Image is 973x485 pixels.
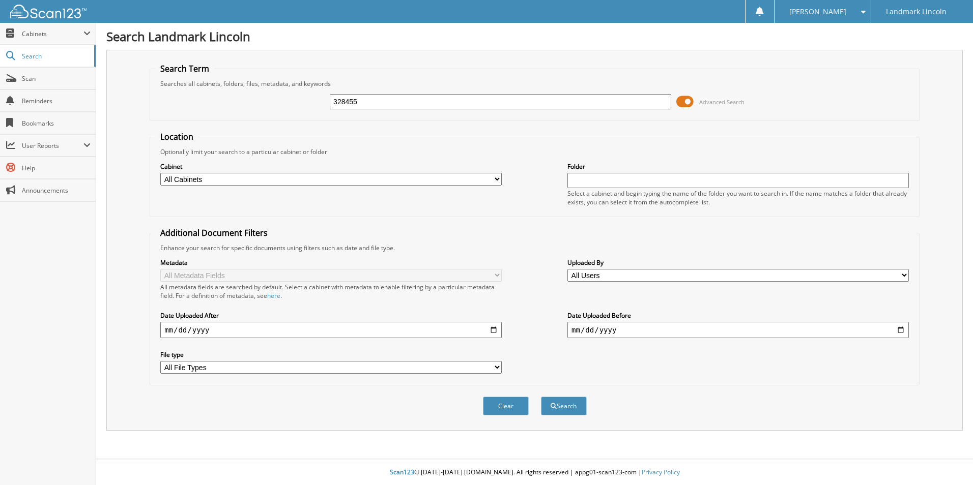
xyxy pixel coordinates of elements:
[22,29,83,38] span: Cabinets
[789,9,846,15] span: [PERSON_NAME]
[160,258,502,267] label: Metadata
[567,162,909,171] label: Folder
[22,52,89,60] span: Search
[541,397,587,415] button: Search
[160,322,502,338] input: start
[160,350,502,359] label: File type
[155,147,914,156] div: Optionally limit your search to a particular cabinet or folder
[567,189,909,206] div: Select a cabinet and begin typing the name of the folder you want to search in. If the name match...
[160,311,502,320] label: Date Uploaded After
[22,74,91,83] span: Scan
[267,291,280,300] a: here
[390,468,414,476] span: Scan123
[160,283,502,300] div: All metadata fields are searched by default. Select a cabinet with metadata to enable filtering b...
[22,186,91,195] span: Announcements
[155,63,214,74] legend: Search Term
[160,162,502,171] label: Cabinet
[642,468,680,476] a: Privacy Policy
[922,436,973,485] iframe: Chat Widget
[155,131,198,142] legend: Location
[155,244,914,252] div: Enhance your search for specific documents using filters such as date and file type.
[96,460,973,485] div: © [DATE]-[DATE] [DOMAIN_NAME]. All rights reserved | appg01-scan123-com |
[483,397,529,415] button: Clear
[22,141,83,150] span: User Reports
[567,258,909,267] label: Uploaded By
[22,97,91,105] span: Reminders
[699,98,745,106] span: Advanced Search
[10,5,87,18] img: scan123-logo-white.svg
[886,9,947,15] span: Landmark Lincoln
[155,79,914,88] div: Searches all cabinets, folders, files, metadata, and keywords
[106,28,963,45] h1: Search Landmark Lincoln
[155,227,273,238] legend: Additional Document Filters
[22,164,91,172] span: Help
[567,311,909,320] label: Date Uploaded Before
[22,119,91,128] span: Bookmarks
[567,322,909,338] input: end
